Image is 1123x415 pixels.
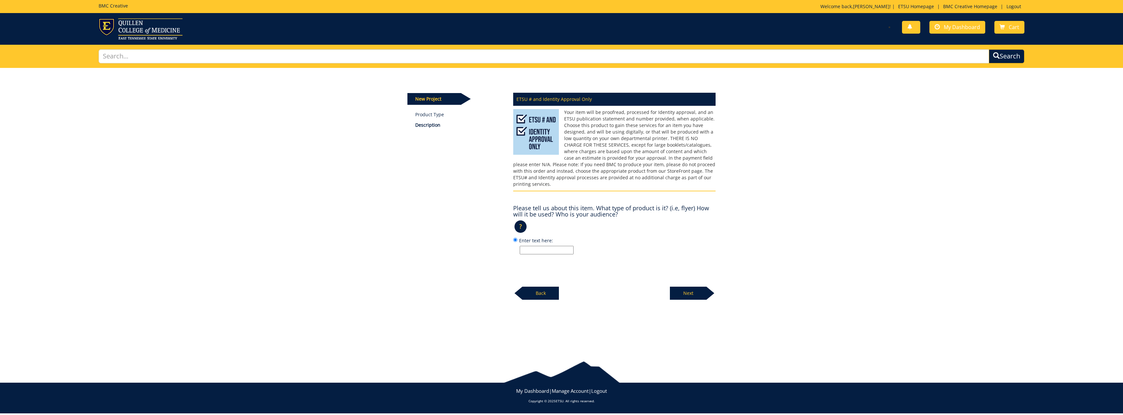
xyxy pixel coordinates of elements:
[513,109,716,187] p: Your item will be proofread, processed for Identity approval, and an ETSU publication statement a...
[556,399,563,403] a: ETSU
[520,246,574,254] input: Enter text here:
[514,220,527,233] p: ?
[522,287,559,300] p: Back
[516,388,549,394] a: My Dashboard
[99,18,182,40] img: ETSU logo
[1009,24,1019,31] span: Cart
[415,111,504,118] a: Product Type
[820,3,1024,10] p: Welcome back, ! | | |
[99,3,128,8] h5: BMC Creative
[552,388,589,394] a: Manage Account
[415,122,504,128] p: Description
[989,49,1024,63] button: Search
[1003,3,1024,9] a: Logout
[944,24,980,31] span: My Dashboard
[513,237,716,254] label: Enter text here:
[994,21,1024,34] a: Cart
[853,3,890,9] a: [PERSON_NAME]
[99,49,989,63] input: Search...
[513,93,716,106] p: ETSU # and Identity Approval Only
[940,3,1001,9] a: BMC Creative Homepage
[591,388,607,394] a: Logout
[895,3,937,9] a: ETSU Homepage
[407,93,461,105] p: New Project
[513,238,517,242] input: Enter text here:
[513,205,716,218] h4: Please tell us about this item. What type of product is it? (i.e, flyer) How will it be used? Who...
[670,287,706,300] p: Next
[929,21,985,34] a: My Dashboard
